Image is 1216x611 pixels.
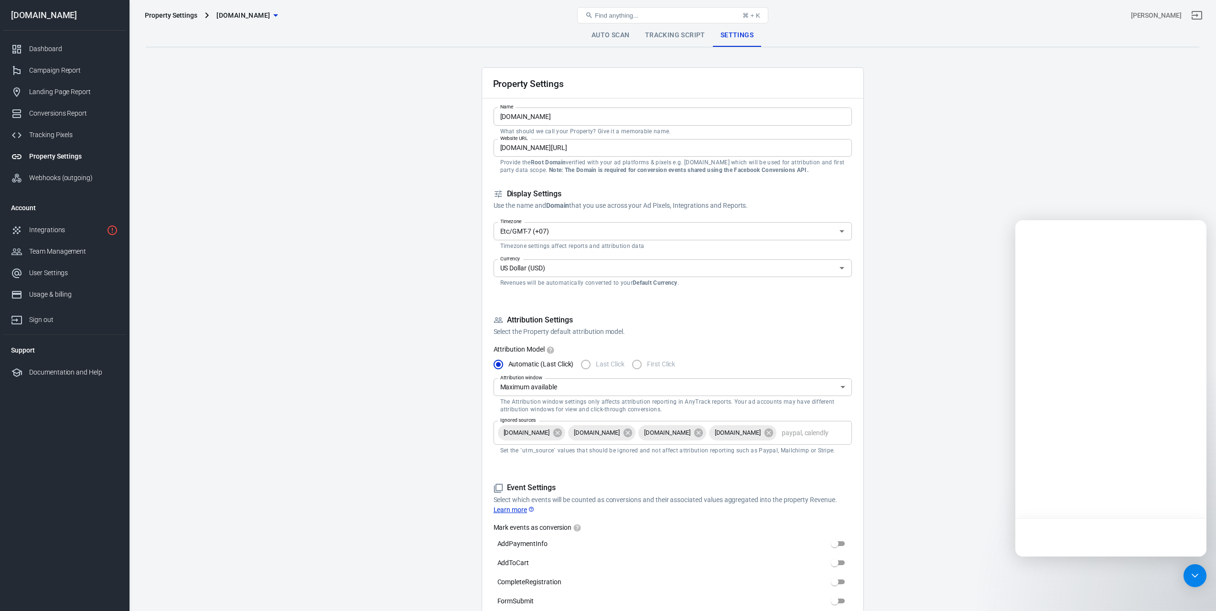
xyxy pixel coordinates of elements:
input: USD [496,262,833,274]
a: Integrations [3,219,126,241]
input: example.com [494,139,852,157]
label: Timezone [500,218,522,225]
p: Use the name and that you use across your Ad Pixels, Integrations and Reports. [494,201,852,211]
a: Sign out [3,305,126,331]
a: Sign out [1185,4,1208,27]
div: Usage & billing [29,289,118,300]
span: productreviewsweb.com [216,10,270,21]
h5: Attribution Settings [494,315,852,325]
span: CompleteRegistration [497,577,561,587]
button: Find anything...⌘ + K [577,7,768,23]
strong: Note: The Domain is required for conversion events shared using the Facebook Conversions API. [549,167,808,173]
li: Support [3,339,126,362]
a: Auto Scan [584,24,637,47]
label: Website URL [500,135,528,142]
h5: Display Settings [494,189,852,199]
h2: Property Settings [493,79,564,89]
strong: Default Currency [633,279,678,286]
p: Select which events will be counted as conversions and their associated values aggregated into th... [494,495,852,515]
strong: Root Domain [531,159,566,166]
span: [DOMAIN_NAME] [638,428,696,438]
div: User Settings [29,268,118,278]
svg: 1 networks not verified yet [107,225,118,236]
span: Last Click [596,359,624,369]
a: Settings [713,24,761,47]
li: Account [3,196,126,219]
div: ⌘ + K [743,12,760,19]
div: [DOMAIN_NAME] [638,425,706,440]
div: Integrations [29,225,103,235]
div: Campaign Report [29,65,118,75]
span: [DOMAIN_NAME] [568,428,625,438]
span: FormSubmit [497,596,534,606]
a: Campaign Report [3,60,126,81]
a: Tracking Pixels [3,124,126,146]
div: Documentation and Help [29,367,118,377]
a: Usage & billing [3,284,126,305]
div: Account id: I2Uq4N7g [1131,11,1182,21]
strong: Domain [546,202,570,209]
div: [DOMAIN_NAME] [568,425,635,440]
p: Set the `utm_source` values that should be ignored and not affect attribution reporting such as P... [500,447,845,454]
label: Mark events as conversion [494,523,852,532]
span: AddPaymentInfo [497,539,548,549]
p: Revenues will be automatically converted to your . [500,279,845,287]
button: [DOMAIN_NAME] [213,7,281,24]
input: UTC [496,225,833,237]
p: Select the Property default attribution model. [494,327,852,337]
div: Property Settings [145,11,197,20]
div: Tracking Pixels [29,130,118,140]
input: paypal, calendly [778,427,833,439]
input: Your Website Name [494,107,852,125]
div: Open Intercom Messenger [1184,564,1206,587]
a: Learn more [494,505,535,515]
a: User Settings [3,262,126,284]
a: Team Management [3,241,126,262]
div: Maximum available [494,378,852,396]
label: Ignored sources [500,417,536,424]
div: [DOMAIN_NAME] [3,11,126,20]
a: Property Settings [3,146,126,167]
span: Find anything... [595,12,638,19]
span: AddToCart [497,558,529,568]
a: Dashboard [3,38,126,60]
h5: Event Settings [494,483,852,493]
iframe: Intercom live chat [1015,220,1206,557]
svg: Enable toggles for events you want to track as conversions, such as purchases. These are key acti... [573,524,581,532]
div: Property Settings [29,151,118,161]
a: Webhooks (outgoing) [3,167,126,189]
div: Conversions Report [29,108,118,118]
a: Tracking Script [637,24,713,47]
p: What should we call your Property? Give it a memorable name. [500,128,845,135]
div: Dashboard [29,44,118,54]
button: Open [835,225,849,238]
label: Name [500,103,514,110]
p: Timezone settings affect reports and attribution data [500,242,845,250]
div: Landing Page Report [29,87,118,97]
span: [DOMAIN_NAME] [709,428,766,438]
label: Attribution Model [494,344,852,354]
label: Currency [500,255,520,262]
span: Automatic (Last Click) [508,359,574,369]
div: [DOMAIN_NAME] [498,425,565,440]
p: The Attribution window settings only affects attribution reporting in AnyTrack reports. Your ad a... [500,398,845,413]
button: Open [835,261,849,275]
div: [DOMAIN_NAME] [709,425,776,440]
div: Sign out [29,315,118,325]
span: [DOMAIN_NAME] [498,428,555,438]
div: Team Management [29,247,118,257]
span: First Click [647,359,675,369]
label: Attribution window [500,374,543,381]
a: Conversions Report [3,103,126,124]
div: Webhooks (outgoing) [29,173,118,183]
p: Provide the verified with your ad platforms & pixels e.g. [DOMAIN_NAME] which will be used for at... [500,159,845,174]
a: Landing Page Report [3,81,126,103]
